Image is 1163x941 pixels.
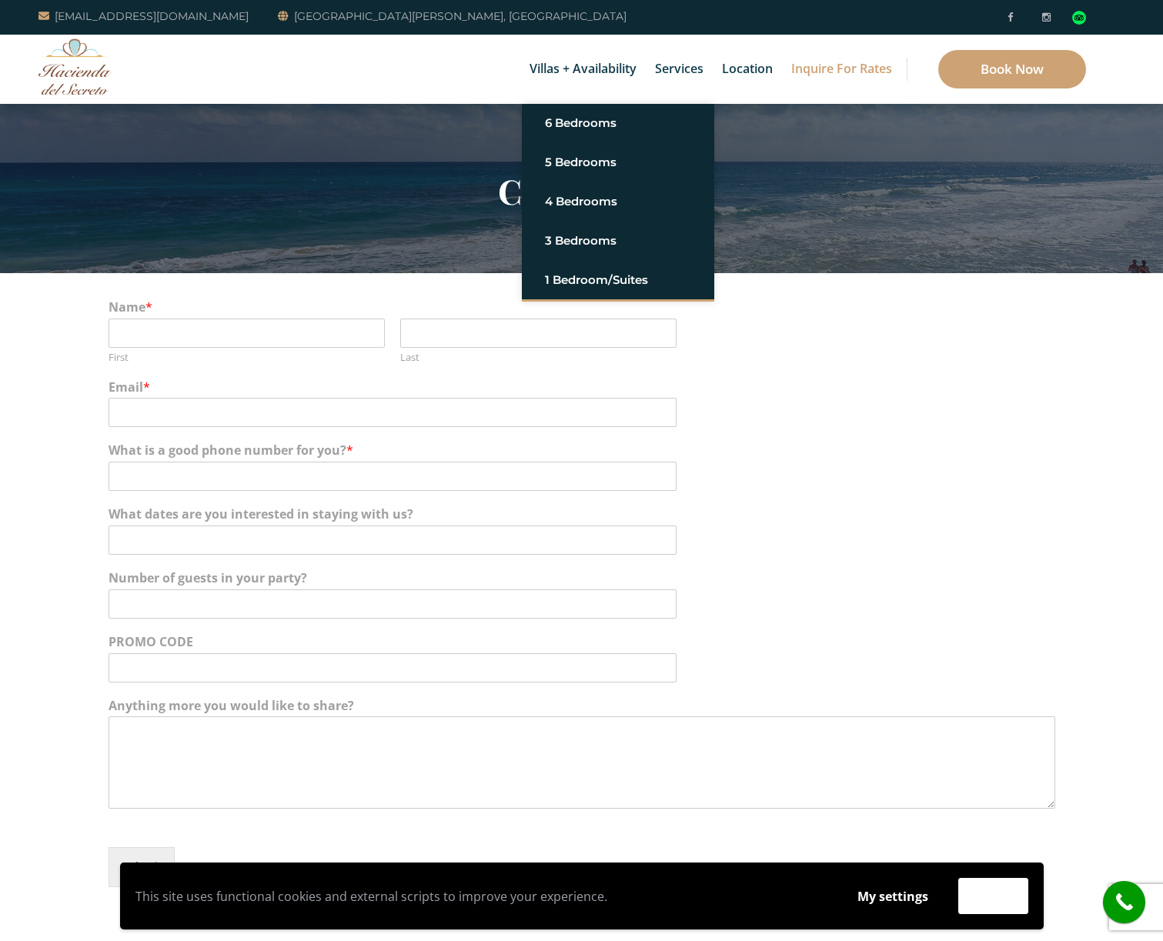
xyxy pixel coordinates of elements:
[109,634,1055,650] label: PROMO CODE
[109,698,1055,714] label: Anything more you would like to share?
[135,885,827,908] p: This site uses functional cookies and external scripts to improve your experience.
[843,879,943,914] button: My settings
[1072,11,1086,25] div: Read traveler reviews on Tripadvisor
[958,878,1028,914] button: Accept
[545,148,691,176] a: 5 Bedrooms
[545,227,691,255] a: 3 Bedrooms
[545,266,691,294] a: 1 Bedroom/Suites
[109,847,175,887] button: Submit
[109,299,1055,315] label: Name
[132,171,1032,211] h2: Contact Us
[38,7,249,25] a: [EMAIL_ADDRESS][DOMAIN_NAME]
[1072,11,1086,25] img: Tripadvisor_logomark.svg
[647,35,711,104] a: Services
[1107,885,1141,919] i: call
[278,7,627,25] a: [GEOGRAPHIC_DATA][PERSON_NAME], [GEOGRAPHIC_DATA]
[522,35,644,104] a: Villas + Availability
[109,442,1055,459] label: What is a good phone number for you?
[545,188,691,215] a: 4 Bedrooms
[714,35,780,104] a: Location
[938,50,1086,88] a: Book Now
[400,351,677,364] label: Last
[38,38,112,95] img: Awesome Logo
[784,35,900,104] a: Inquire for Rates
[1103,881,1145,923] a: call
[545,109,691,137] a: 6 Bedrooms
[109,351,385,364] label: First
[109,506,1055,522] label: What dates are you interested in staying with us?
[109,379,1055,395] label: Email
[109,570,1055,586] label: Number of guests in your party?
